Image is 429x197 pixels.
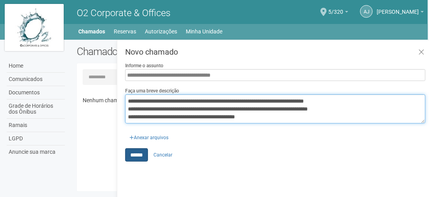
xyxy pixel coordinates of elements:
a: Grade de Horários dos Ônibus [7,99,65,119]
a: Documentos [7,86,65,99]
label: Informe o assunto [125,62,163,69]
p: Nenhum chamado foi aberto para a sua unidade. [83,97,420,104]
a: [PERSON_NAME] [377,10,424,16]
a: Autorizações [145,26,177,37]
img: logo.jpg [5,4,64,51]
label: Faça uma breve descrição [125,87,179,94]
span: O2 Corporate & Offices [77,7,170,18]
a: Minha Unidade [186,26,222,37]
a: Comunicados [7,73,65,86]
a: LGPD [7,132,65,145]
a: AJ [360,5,373,18]
span: ARTUR JOSÉ VIEIRA DE SOUSA [377,1,419,15]
h2: Chamados [77,46,215,57]
span: 5/320 [328,1,343,15]
h3: Novo chamado [125,48,425,56]
a: Anuncie sua marca [7,145,65,158]
a: Ramais [7,119,65,132]
a: Cancelar [149,149,177,161]
div: Anexar arquivos [125,129,173,141]
a: 5/320 [328,10,348,16]
a: Chamados [78,26,105,37]
a: Home [7,59,65,73]
a: Reservas [114,26,136,37]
